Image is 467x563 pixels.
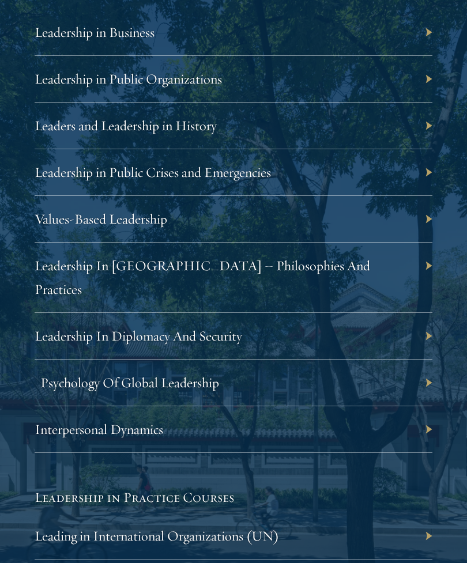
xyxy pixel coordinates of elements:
a: Leadership in Public Crises and Emergencies [35,164,271,181]
a: Leadership in Business [35,24,155,41]
a: Leading in International Organizations (UN) [35,527,279,545]
a: Leadership in Public Organizations [35,70,222,88]
a: Psychology Of Global Leadership [40,374,219,391]
a: Interpersonal Dynamics [35,421,163,438]
h5: Leadership in Practice Courses [35,488,432,507]
a: Leadership In Diplomacy And Security [35,327,242,345]
a: Values-Based Leadership [35,210,167,228]
a: Leaders and Leadership in History [35,117,217,134]
a: Leadership In [GEOGRAPHIC_DATA] – Philosophies And Practices [35,257,370,297]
